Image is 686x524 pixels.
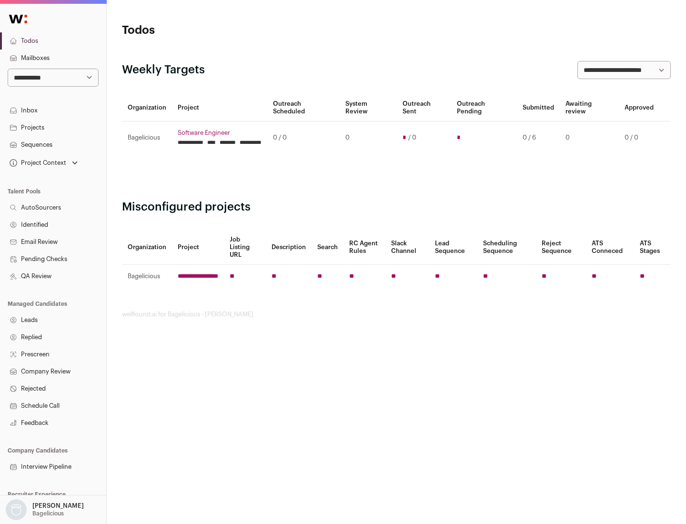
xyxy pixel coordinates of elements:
th: Slack Channel [385,230,429,265]
th: Organization [122,94,172,121]
th: RC Agent Rules [343,230,385,265]
button: Open dropdown [4,499,86,520]
td: 0 [340,121,396,154]
th: Search [312,230,343,265]
a: Software Engineer [178,129,262,137]
th: ATS Conneced [586,230,634,265]
th: System Review [340,94,396,121]
td: 0 / 0 [267,121,340,154]
th: ATS Stages [634,230,671,265]
th: Outreach Scheduled [267,94,340,121]
td: 0 / 6 [517,121,560,154]
th: Reject Sequence [536,230,586,265]
span: / 0 [408,134,416,141]
button: Open dropdown [8,156,80,170]
th: Project [172,230,224,265]
p: Bagelicious [32,510,64,517]
th: Outreach Pending [451,94,516,121]
td: Bagelicious [122,265,172,288]
h2: Weekly Targets [122,62,205,78]
td: 0 / 0 [619,121,659,154]
td: 0 [560,121,619,154]
p: [PERSON_NAME] [32,502,84,510]
th: Awaiting review [560,94,619,121]
th: Approved [619,94,659,121]
img: Wellfound [4,10,32,29]
th: Submitted [517,94,560,121]
img: nopic.png [6,499,27,520]
th: Scheduling Sequence [477,230,536,265]
h1: Todos [122,23,305,38]
th: Lead Sequence [429,230,477,265]
th: Organization [122,230,172,265]
div: Project Context [8,159,66,167]
footer: wellfound:ai for Bagelicious - [PERSON_NAME] [122,311,671,318]
td: Bagelicious [122,121,172,154]
th: Project [172,94,267,121]
th: Outreach Sent [397,94,452,121]
th: Description [266,230,312,265]
th: Job Listing URL [224,230,266,265]
h2: Misconfigured projects [122,200,671,215]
